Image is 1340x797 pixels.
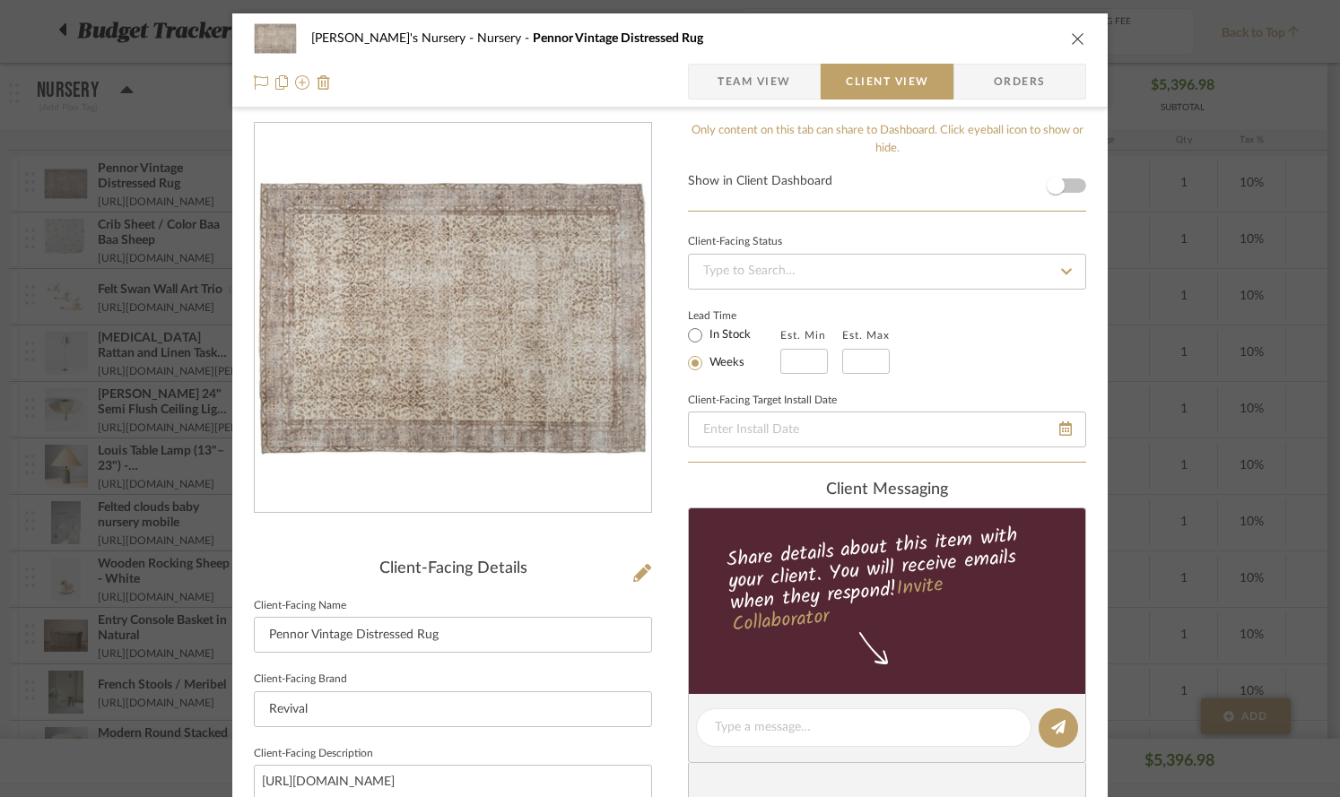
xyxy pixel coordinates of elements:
[254,691,652,727] input: Enter Client-Facing Brand
[477,32,533,45] span: Nursery
[255,179,651,456] div: 0
[254,617,652,653] input: Enter Client-Facing Item Name
[254,21,297,56] img: 609f9878-b40a-433b-b098-50541646f871_48x40.jpg
[255,179,651,456] img: 609f9878-b40a-433b-b098-50541646f871_436x436.jpg
[706,355,744,371] label: Weeks
[254,749,373,758] label: Client-Facing Description
[688,396,837,405] label: Client-Facing Target Install Date
[688,324,780,374] mat-radio-group: Select item type
[688,481,1086,500] div: client Messaging
[688,238,782,247] div: Client-Facing Status
[254,602,346,611] label: Client-Facing Name
[688,411,1086,447] input: Enter Install Date
[1070,30,1086,47] button: close
[311,32,477,45] span: [PERSON_NAME]'s Nursery
[688,122,1086,157] div: Only content on this tab can share to Dashboard. Click eyeball icon to show or hide.
[688,254,1086,290] input: Type to Search…
[533,32,703,45] span: Pennor Vintage Distressed Rug
[842,329,890,342] label: Est. Max
[706,327,751,343] label: In Stock
[718,64,791,100] span: Team View
[254,559,652,579] div: Client-Facing Details
[974,64,1066,100] span: Orders
[846,64,928,100] span: Client View
[686,520,1089,640] div: Share details about this item with your client. You will receive emails when they respond!
[317,75,331,90] img: Remove from project
[254,675,347,684] label: Client-Facing Brand
[688,308,780,324] label: Lead Time
[780,329,826,342] label: Est. Min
